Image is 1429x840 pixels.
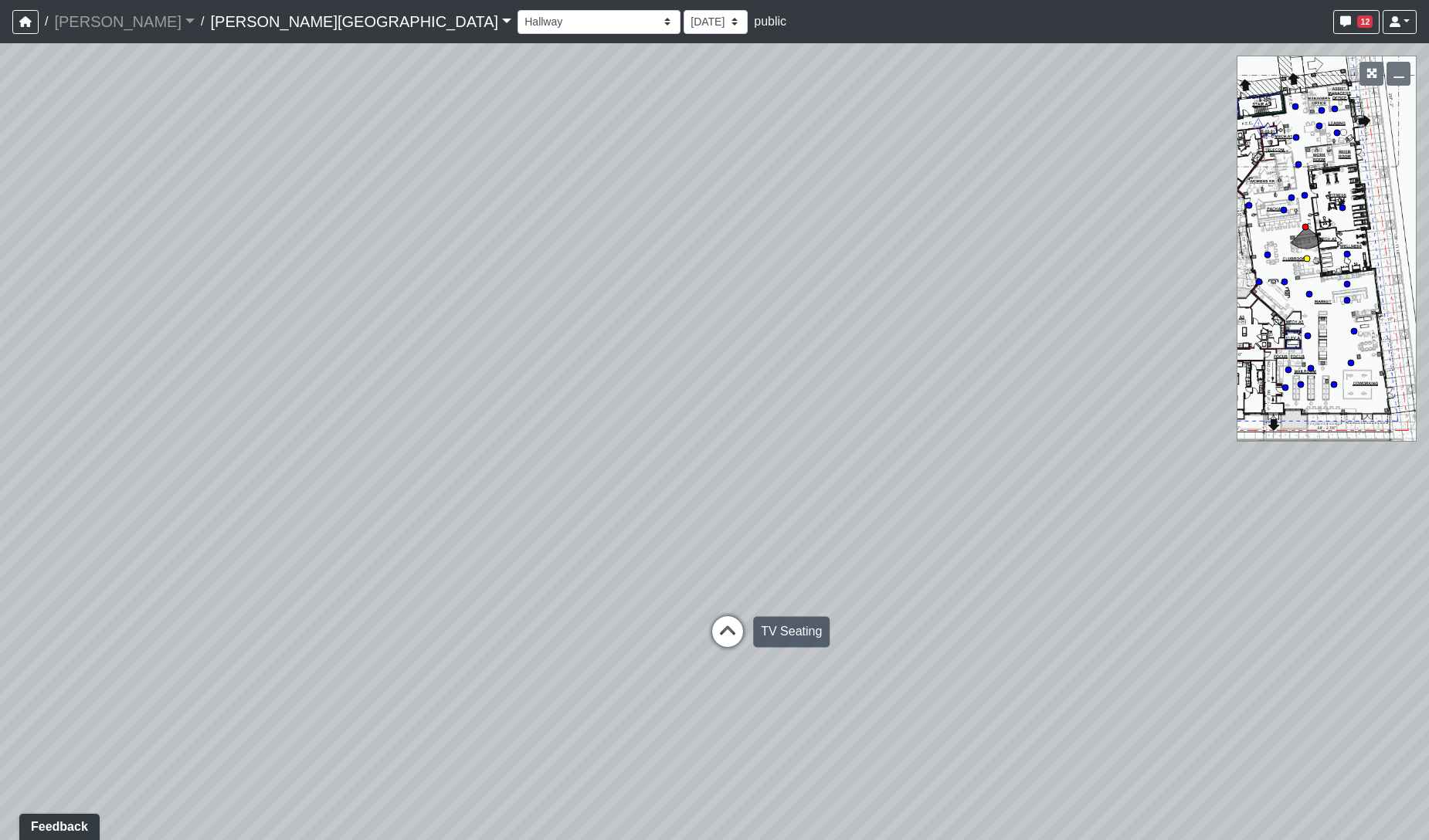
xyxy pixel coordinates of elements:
[1357,15,1373,28] span: 12
[754,15,786,28] span: public
[195,6,210,37] span: /
[39,6,54,37] span: /
[54,6,195,37] a: [PERSON_NAME]
[753,616,830,647] div: TV Seating
[1333,10,1380,34] button: 12
[210,6,511,37] a: [PERSON_NAME][GEOGRAPHIC_DATA]
[12,809,103,840] iframe: Ybug feedback widget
